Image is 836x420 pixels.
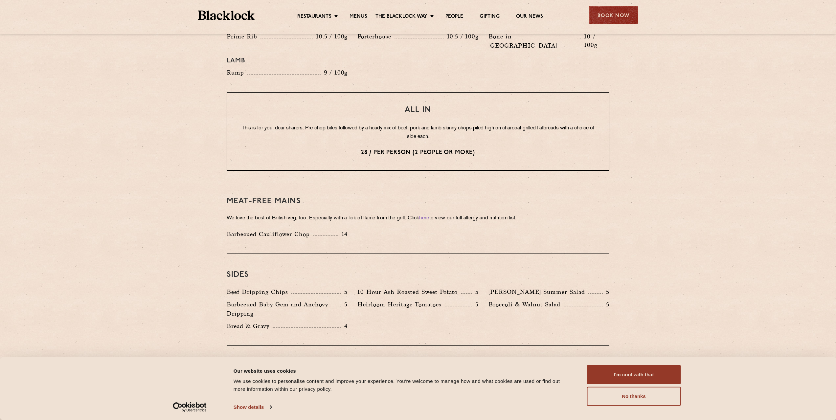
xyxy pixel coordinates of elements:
a: People [445,13,463,21]
button: I'm cool with that [587,365,681,384]
p: 14 [338,230,348,238]
h3: Sides [227,271,609,279]
a: Usercentrics Cookiebot - opens in a new window [161,402,218,412]
button: No thanks [587,387,681,406]
img: BL_Textured_Logo-footer-cropped.svg [198,11,255,20]
p: 5 [341,300,348,309]
a: The Blacklock Way [375,13,427,21]
p: 4 [341,322,348,330]
div: Our website uses cookies [234,367,572,375]
h3: Meat-Free mains [227,197,609,206]
p: Barbecued Baby Gem and Anchovy Dripping [227,300,340,318]
p: Porterhouse [357,32,395,41]
p: Prime Rib [227,32,260,41]
p: 5 [603,300,609,309]
a: Our News [516,13,543,21]
p: Broccoli & Walnut Salad [488,300,564,309]
p: 5 [472,288,479,296]
h4: Lamb [227,57,609,65]
p: We love the best of British veg, too. Especially with a lick of flame from the grill. Click to vi... [227,214,609,223]
a: Show details [234,402,272,412]
p: Bone in [GEOGRAPHIC_DATA] [488,32,580,50]
p: 10.5 / 100g [444,32,479,41]
div: We use cookies to personalise content and improve your experience. You're welcome to manage how a... [234,377,572,393]
p: 5 [341,288,348,296]
p: [PERSON_NAME] Summer Salad [488,287,588,297]
p: Barbecued Cauliflower Chop [227,230,313,239]
p: 28 / per person (2 people or more) [240,148,596,157]
div: Book Now [589,6,638,24]
p: Bread & Gravy [227,321,273,331]
h3: All In [240,106,596,114]
p: 9 / 100g [321,68,348,77]
a: Restaurants [297,13,331,21]
p: This is for you, dear sharers. Pre-chop bites followed by a heady mix of beef, pork and lamb skin... [240,124,596,141]
p: Heirloom Heritage Tomatoes [357,300,445,309]
a: Menus [350,13,367,21]
a: Gifting [480,13,499,21]
p: 5 [603,288,609,296]
p: 10.5 / 100g [313,32,348,41]
p: 10 Hour Ash Roasted Sweet Potato [357,287,461,297]
p: 5 [472,300,479,309]
p: Beef Dripping Chips [227,287,291,297]
p: Rump [227,68,247,77]
p: 10 / 100g [581,32,609,49]
a: here [419,216,429,221]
